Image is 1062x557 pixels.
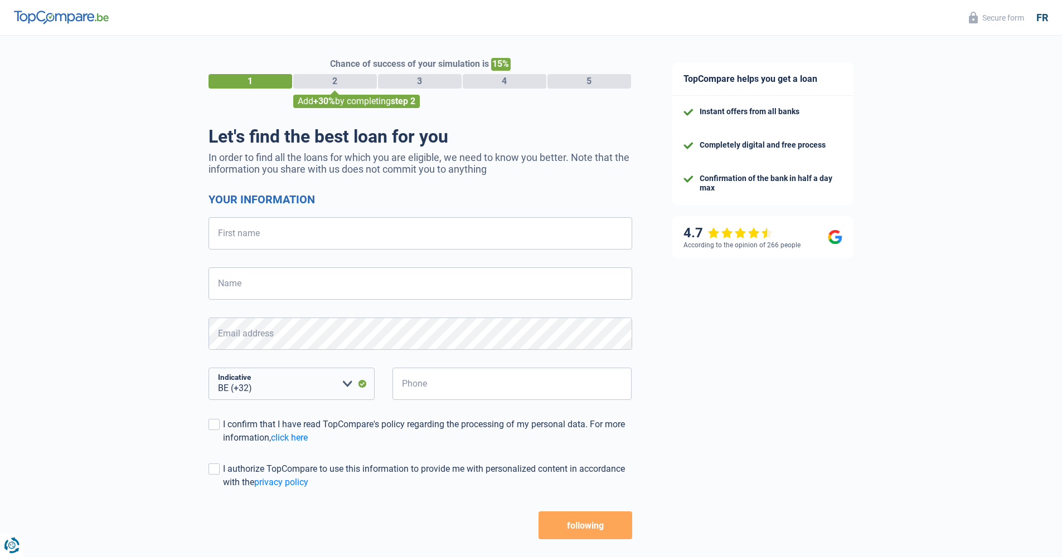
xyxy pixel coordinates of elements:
h1: Let's find the best loan for you [208,126,632,147]
h2: YOUR INFORMATION [208,193,632,206]
div: 3 [378,74,462,89]
a: click here [271,432,308,443]
div: I confirm that I have read TopCompare's policy regarding the processing of my personal data. For ... [223,418,632,444]
div: I authorize TopCompare to use this information to provide me with personalized content in accorda... [223,462,632,489]
img: TopCompare Logo [14,11,109,24]
div: FR [1036,12,1048,24]
div: According to the opinion of 266 people [683,241,801,249]
span: 15% [491,58,511,71]
div: 2 [293,74,377,89]
div: Completely digital and free process [700,140,826,150]
button: following [539,511,632,539]
input: 401020304 [392,368,632,400]
p: In order to find all the loans for which you are eligible, we need to know you better. Note that ... [208,152,632,175]
div: 1 [208,74,292,89]
button: Secure form [962,8,1031,27]
div: TopCompare helps you get a loan [672,62,854,96]
div: 4.7 [683,225,773,241]
span: Chance of success of your simulation is [330,58,489,69]
div: Instant offers from all banks [700,107,799,116]
div: 5 [547,74,631,89]
span: +30% [313,96,335,106]
div: Confirmation of the bank in half a day max [700,174,842,193]
span: step 2 [391,96,415,106]
div: Add by completing [293,95,420,108]
a: privacy policy [254,477,308,487]
div: 4 [463,74,546,89]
